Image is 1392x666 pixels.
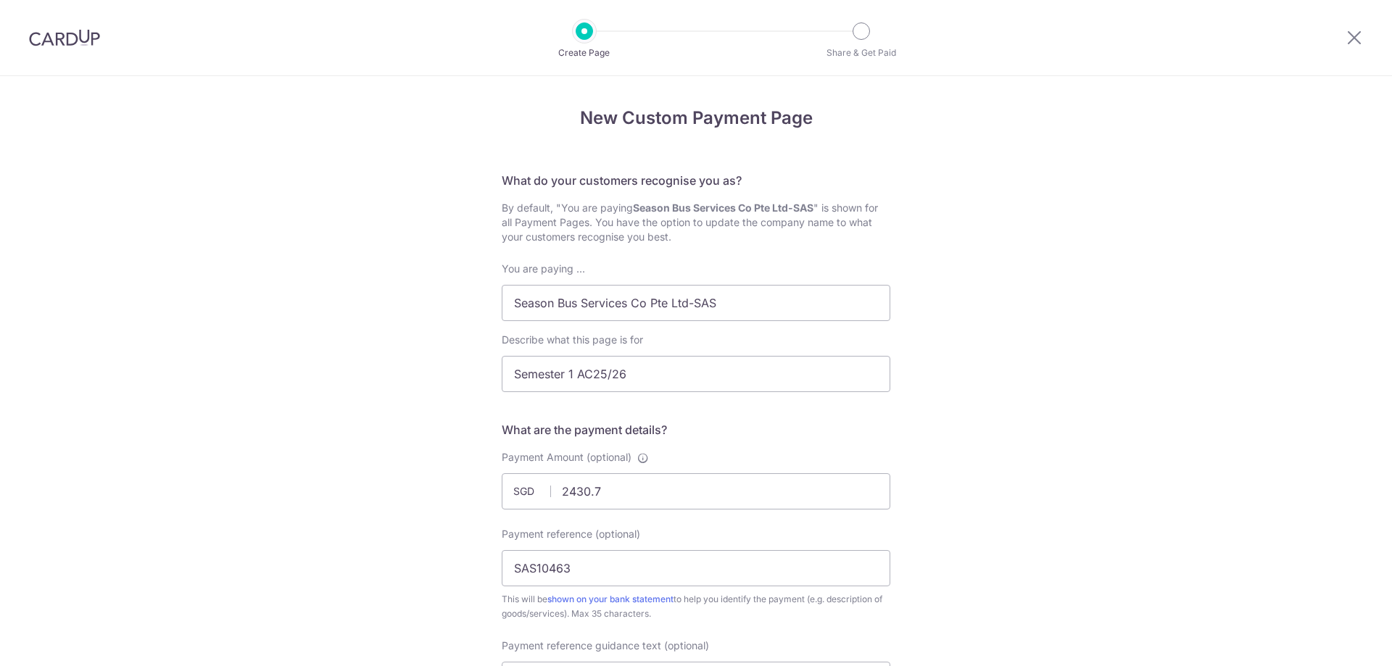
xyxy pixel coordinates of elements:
[502,638,709,653] label: Payment reference guidance text (optional)
[502,262,585,276] label: You are paying ...
[502,550,890,586] input: Example: Description of Goods/Services
[513,484,551,499] span: SGD
[502,333,643,347] label: Describe what this page is for
[502,421,890,438] h5: What are the payment details?
[531,46,638,60] p: Create Page
[502,473,890,509] input: 0.00
[633,201,813,214] b: Season Bus Services Co Pte Ltd-SAS
[808,46,915,60] p: Share & Get Paid
[502,105,890,131] h4: New Custom Payment Page
[547,594,674,604] a: shown on your bank statement
[502,450,631,465] label: Payment Amount (optional)
[1299,623,1377,659] iframe: Opens a widget where you can find more information
[502,201,890,244] div: By default, "You are paying " is shown for all Payment Pages. You have the option to update the c...
[502,592,890,621] span: This will be to help you identify the payment (e.g. description of goods/services). Max 35 charac...
[502,527,640,541] label: Payment reference (optional)
[502,172,890,189] h5: What do your customers recognise you as?
[502,356,890,392] input: Example: Admin Fees
[29,29,100,46] img: CardUp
